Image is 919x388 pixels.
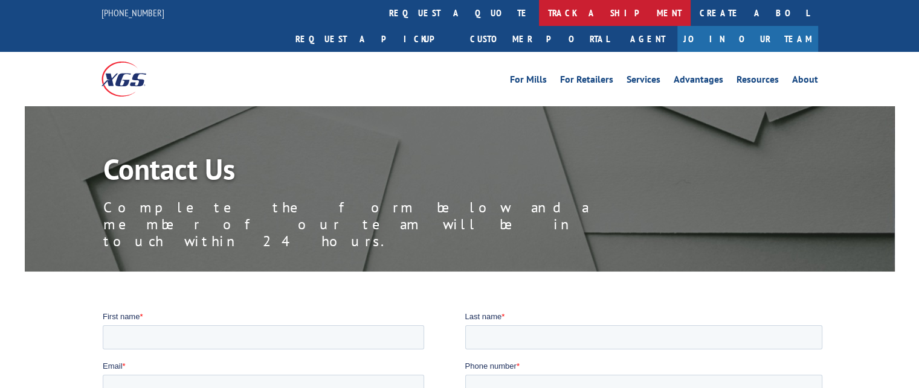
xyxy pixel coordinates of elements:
a: Join Our Team [677,26,818,52]
h1: Contact Us [103,154,647,189]
a: Request a pickup [286,26,461,52]
a: [PHONE_NUMBER] [102,7,164,19]
a: Services [627,75,660,88]
a: Advantages [674,75,723,88]
a: Agent [618,26,677,52]
span: Contact by Phone [376,136,439,145]
input: Contact by Email [366,119,373,127]
a: Resources [737,75,779,88]
span: Phone number [363,51,414,60]
span: Contact by Email [376,119,436,129]
input: Contact by Phone [366,135,373,143]
span: Contact Preference [363,100,430,109]
a: About [792,75,818,88]
a: For Retailers [560,75,613,88]
span: Last name [363,1,399,10]
p: Complete the form below and a member of our team will be in touch within 24 hours. [103,199,647,250]
a: Customer Portal [461,26,618,52]
a: For Mills [510,75,547,88]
